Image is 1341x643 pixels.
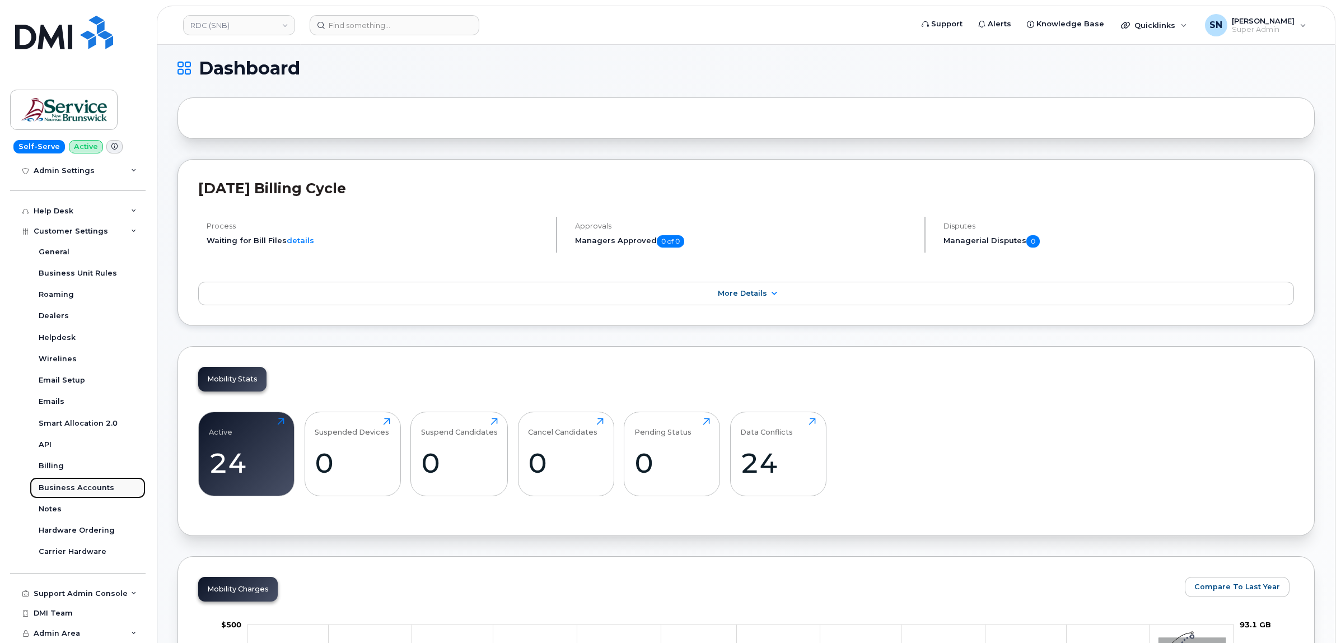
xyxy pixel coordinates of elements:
[421,418,498,436] div: Suspend Candidates
[315,446,390,479] div: 0
[209,446,284,479] div: 24
[198,180,1294,197] h2: [DATE] Billing Cycle
[209,418,232,436] div: Active
[1240,620,1271,629] tspan: 93.1 GB
[1194,581,1280,592] span: Compare To Last Year
[575,235,915,248] h5: Managers Approved
[421,418,498,490] a: Suspend Candidates0
[1185,577,1289,597] button: Compare To Last Year
[657,235,684,248] span: 0 of 0
[221,620,241,629] g: $0
[207,222,546,230] h4: Process
[207,235,546,246] li: Waiting for Bill Files
[634,418,710,490] a: Pending Status0
[943,222,1294,230] h4: Disputes
[1026,235,1040,248] span: 0
[943,235,1294,248] h5: Managerial Disputes
[634,446,710,479] div: 0
[221,620,241,629] tspan: $500
[528,418,597,436] div: Cancel Candidates
[287,236,314,245] a: details
[421,446,498,479] div: 0
[315,418,389,436] div: Suspended Devices
[315,418,390,490] a: Suspended Devices0
[740,418,793,436] div: Data Conflicts
[740,446,816,479] div: 24
[634,418,691,436] div: Pending Status
[528,418,604,490] a: Cancel Candidates0
[575,222,915,230] h4: Approvals
[209,418,284,490] a: Active24
[740,418,816,490] a: Data Conflicts24
[199,60,300,77] span: Dashboard
[528,446,604,479] div: 0
[718,289,767,297] span: More Details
